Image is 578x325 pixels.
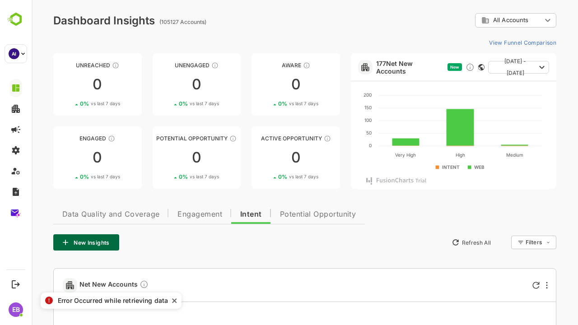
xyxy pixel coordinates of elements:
a: Active OpportunityThese accounts have open opportunities which might be at any of the Sales Stage... [220,126,308,189]
div: 0 % [247,100,287,107]
a: AwareThese accounts have just entered the buying cycle and need further nurturing00%vs last 7 days [220,53,308,116]
span: Intent [209,211,230,218]
div: 0 % [48,100,89,107]
div: Dashboard Insights [22,14,123,27]
text: 0 [337,143,340,148]
text: Very High [364,152,384,158]
button: View Funnel Comparison [454,35,525,50]
button: [DATE] - [DATE] [457,61,517,74]
img: BambooboxLogoMark.f1c84d78b4c51b1a7b5f700c9845e183.svg [5,11,28,28]
span: [DATE] - [DATE] [464,56,504,79]
a: Potential OpportunityThese accounts are MQAs and can be passed on to Inside Sales00%vs last 7 days [121,126,210,189]
div: These accounts have just entered the buying cycle and need further nurturing [271,62,279,69]
div: 0 [22,150,110,165]
span: All Accounts [461,17,497,23]
text: Medium [475,152,492,158]
div: 0 [22,77,110,92]
div: Unreached [22,62,110,69]
button: Refresh All [416,235,463,250]
div: AI [9,48,19,59]
div: 0 % [247,173,287,180]
text: High [424,152,433,158]
div: EB [9,302,23,317]
div: 0 [220,150,308,165]
text: 150 [333,105,340,110]
span: vs last 7 days [257,100,287,107]
div: Filters [493,234,525,251]
div: 0 [121,77,210,92]
a: UnengagedThese accounts have not shown enough engagement and need nurturing00%vs last 7 days [121,53,210,116]
div: Aware [220,62,308,69]
span: vs last 7 days [59,173,89,180]
a: 177Net New Accounts [345,60,412,75]
div: Error Occurred while retrieving data [26,296,140,305]
div: Filters [494,239,510,246]
button: New Insights [22,234,88,251]
span: Data Quality and Coverage [31,211,128,218]
text: 100 [333,117,340,123]
div: Engaged [22,135,110,142]
div: 0 % [48,173,89,180]
span: vs last 7 days [257,173,287,180]
text: 50 [335,130,340,135]
span: Engagement [146,211,191,218]
div: 0 [220,77,308,92]
div: Active Opportunity [220,135,308,142]
text: 200 [332,92,340,97]
span: vs last 7 days [158,100,187,107]
div: All Accounts [450,16,510,24]
div: Refresh [501,282,508,289]
div: Discover new accounts within your ICP surging on configured topics, or visiting your website anon... [108,280,117,290]
span: vs last 7 days [59,100,89,107]
div: These accounts are MQAs and can be passed on to Inside Sales [198,135,205,142]
div: 0 % [147,173,187,180]
span: Net New Accounts [48,280,117,290]
div: This card does not support filter and segments [447,64,453,70]
div: Potential Opportunity [121,135,210,142]
div: These accounts have open opportunities which might be at any of the Sales Stages [292,135,299,142]
span: New [419,65,428,70]
div: These accounts are warm, further nurturing would qualify them to MQAs [76,135,84,142]
span: vs last 7 days [158,173,187,180]
div: Unengaged [121,62,210,69]
div: More [514,282,516,289]
ag: (105127 Accounts) [128,19,177,25]
div: All Accounts [443,12,525,29]
div: 0 [121,150,210,165]
a: UnreachedThese accounts have not been engaged with for a defined time period00%vs last 7 days [22,53,110,116]
div: Discover new ICP-fit accounts showing engagement — via intent surges, anonymous website visits, L... [434,63,443,72]
button: Logout [9,278,22,290]
span: Potential Opportunity [248,211,325,218]
div: 0 % [147,100,187,107]
div: These accounts have not been engaged with for a defined time period [80,62,88,69]
a: EngagedThese accounts are warm, further nurturing would qualify them to MQAs00%vs last 7 days [22,126,110,189]
div: These accounts have not shown enough engagement and need nurturing [180,62,187,69]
